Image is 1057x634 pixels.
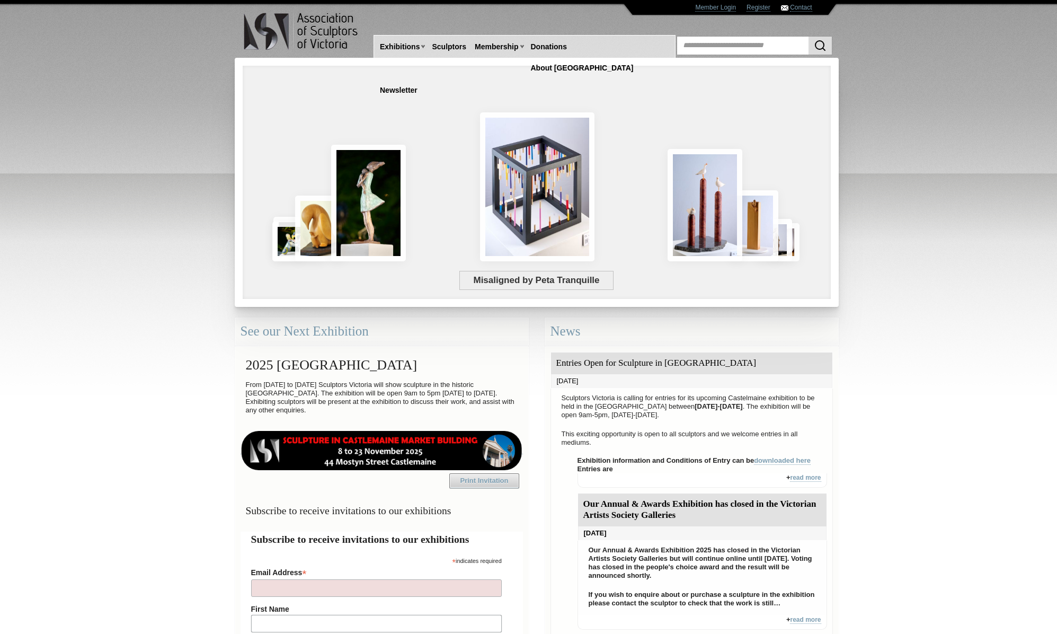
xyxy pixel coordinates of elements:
img: castlemaine-ldrbd25v2.png [241,431,523,470]
p: Sculptors Victoria is calling for entries for its upcoming Castelmaine exhibition to be held in t... [556,391,827,422]
div: + [578,615,827,630]
h2: 2025 [GEOGRAPHIC_DATA] [241,352,523,378]
label: Email Address [251,565,502,578]
a: Donations [527,37,571,57]
a: read more [790,474,821,482]
p: If you wish to enquire about or purchase a sculpture in the exhibition please contact the sculpto... [583,588,821,610]
div: [DATE] [551,374,832,388]
div: Entries Open for Sculpture in [GEOGRAPHIC_DATA] [551,353,832,374]
a: Contact [790,4,812,12]
img: Misaligned [480,112,594,261]
a: Print Invitation [449,473,519,488]
img: logo.png [243,11,360,52]
a: Membership [470,37,522,57]
img: Search [814,39,827,52]
p: From [DATE] to [DATE] Sculptors Victoria will show sculpture in the historic [GEOGRAPHIC_DATA]. T... [241,378,523,417]
a: downloaded here [754,456,811,465]
div: indicates required [251,555,502,565]
h2: Subscribe to receive invitations to our exhibitions [251,532,512,547]
div: [DATE] [578,526,827,540]
img: Contact ASV [781,5,788,11]
a: Sculptors [428,37,470,57]
a: Newsletter [376,81,422,100]
img: Little Frog. Big Climb [730,190,778,261]
p: This exciting opportunity is open to all sculptors and we welcome entries in all mediums. [556,427,827,450]
div: Our Annual & Awards Exhibition has closed in the Victorian Artists Society Galleries [578,494,827,526]
img: Connection [331,145,406,261]
a: read more [790,616,821,624]
a: Exhibitions [376,37,424,57]
label: First Name [251,605,502,613]
div: See our Next Exhibition [235,318,529,346]
strong: Exhibition information and Conditions of Entry can be [578,456,811,465]
p: Our Annual & Awards Exhibition 2025 has closed in the Victorian Artists Society Galleries but wil... [583,543,821,583]
h3: Subscribe to receive invitations to our exhibitions [241,500,523,521]
span: Misaligned by Peta Tranquille [459,271,614,290]
div: + [578,473,827,488]
img: Rising Tides [668,149,742,261]
a: Register [747,4,770,12]
a: Member Login [695,4,736,12]
div: News [545,318,839,346]
strong: [DATE]-[DATE] [695,402,743,410]
a: About [GEOGRAPHIC_DATA] [527,58,638,78]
